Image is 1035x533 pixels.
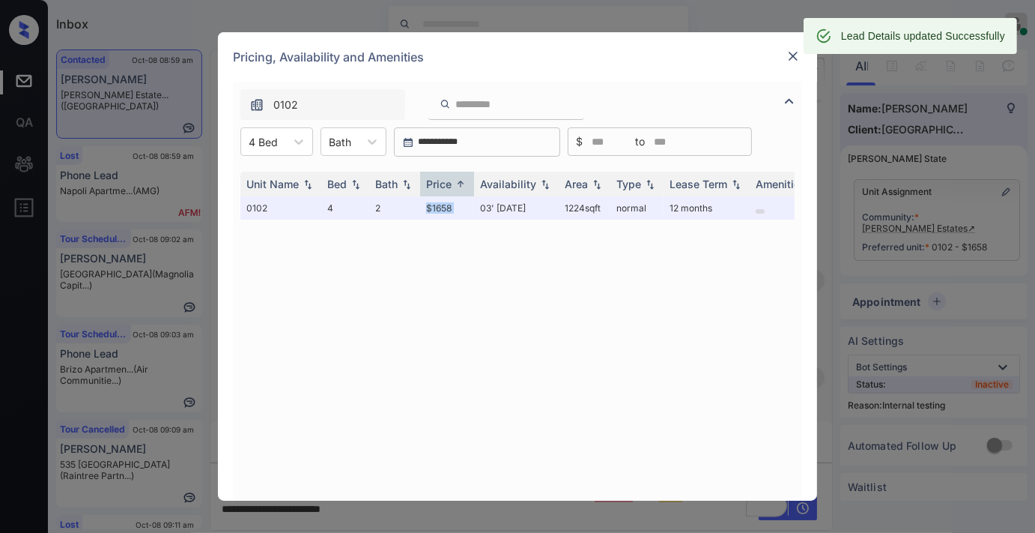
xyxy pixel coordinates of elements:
[841,22,1005,49] div: Lead Details updated Successfully
[589,179,604,190] img: sorting
[246,178,299,190] div: Unit Name
[348,179,363,190] img: sorting
[474,196,559,220] td: 03' [DATE]
[664,196,750,220] td: 12 months
[576,133,583,150] span: $
[249,97,264,112] img: icon-zuma
[453,178,468,190] img: sorting
[273,97,298,113] span: 0102
[670,178,727,190] div: Lease Term
[480,178,536,190] div: Availability
[321,196,369,220] td: 4
[786,49,801,64] img: close
[440,97,451,111] img: icon-zuma
[538,179,553,190] img: sorting
[780,92,798,110] img: icon-zuma
[240,196,321,220] td: 0102
[327,178,347,190] div: Bed
[616,178,641,190] div: Type
[420,196,474,220] td: $1658
[426,178,452,190] div: Price
[559,196,610,220] td: 1224 sqft
[729,179,744,190] img: sorting
[369,196,420,220] td: 2
[610,196,664,220] td: normal
[399,179,414,190] img: sorting
[635,133,645,150] span: to
[756,178,806,190] div: Amenities
[218,32,817,82] div: Pricing, Availability and Amenities
[643,179,658,190] img: sorting
[300,179,315,190] img: sorting
[375,178,398,190] div: Bath
[565,178,588,190] div: Area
